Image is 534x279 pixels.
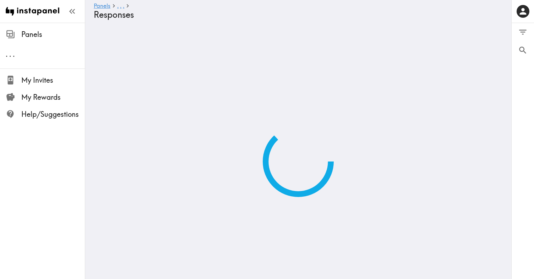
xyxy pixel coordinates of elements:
[512,23,534,41] button: Filter Responses
[21,109,85,119] span: Help/Suggestions
[21,29,85,39] span: Panels
[6,50,8,59] span: .
[120,2,121,9] span: .
[13,50,15,59] span: .
[123,2,124,9] span: .
[9,50,11,59] span: .
[94,3,110,10] a: Panels
[518,27,528,37] span: Filter Responses
[512,41,534,59] button: Search
[21,92,85,102] span: My Rewards
[518,45,528,55] span: Search
[117,2,119,9] span: .
[94,10,497,20] h4: Responses
[117,3,124,10] a: ...
[21,75,85,85] span: My Invites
